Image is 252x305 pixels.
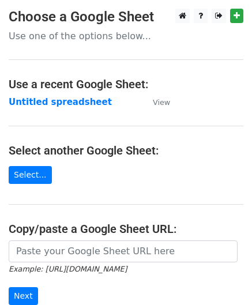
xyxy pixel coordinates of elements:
h4: Copy/paste a Google Sheet URL: [9,222,243,236]
a: View [141,97,170,107]
h3: Choose a Google Sheet [9,9,243,25]
small: Example: [URL][DOMAIN_NAME] [9,265,127,273]
input: Next [9,287,38,305]
h4: Select another Google Sheet: [9,144,243,157]
a: Select... [9,166,52,184]
small: View [153,98,170,107]
input: Paste your Google Sheet URL here [9,240,238,262]
h4: Use a recent Google Sheet: [9,77,243,91]
a: Untitled spreadsheet [9,97,112,107]
p: Use one of the options below... [9,30,243,42]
